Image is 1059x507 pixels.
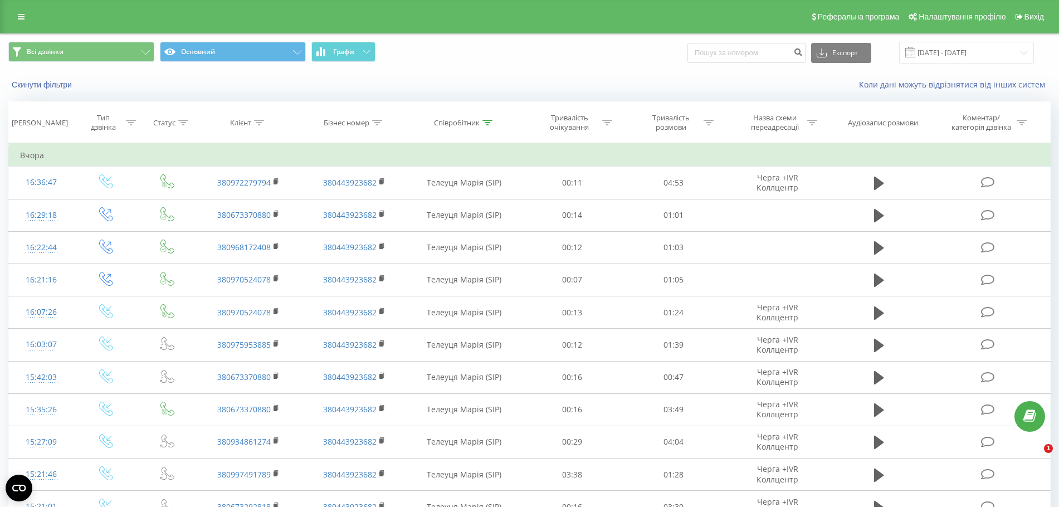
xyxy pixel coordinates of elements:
[217,404,271,415] a: 380673370880
[20,204,62,226] div: 16:29:18
[20,464,62,485] div: 15:21:46
[84,113,123,132] div: Тип дзвінка
[12,118,68,128] div: [PERSON_NAME]
[521,199,623,231] td: 00:14
[623,199,725,231] td: 01:01
[27,47,64,56] span: Всі дзвінки
[407,264,521,296] td: Телеуця Марія (SIP)
[217,339,271,350] a: 380975953885
[407,393,521,426] td: Телеуця Марія (SIP)
[521,426,623,458] td: 00:29
[20,334,62,355] div: 16:03:07
[323,209,377,220] a: 380443923682
[725,329,831,361] td: Черга +IVR Коллцентр
[407,296,521,329] td: Телеуця Марія (SIP)
[1044,444,1053,453] span: 1
[407,231,521,264] td: Телеуця Марія (SIP)
[811,43,871,63] button: Експорт
[623,231,725,264] td: 01:03
[323,372,377,382] a: 380443923682
[623,361,725,393] td: 00:47
[521,167,623,199] td: 00:11
[745,113,804,132] div: Назва схеми переадресації
[217,242,271,252] a: 380968172408
[217,436,271,447] a: 380934861274
[160,42,306,62] button: Основний
[725,459,831,491] td: Черга +IVR Коллцентр
[407,167,521,199] td: Телеуця Марія (SIP)
[623,167,725,199] td: 04:53
[725,167,831,199] td: Черга +IVR Коллцентр
[623,296,725,329] td: 01:24
[20,301,62,323] div: 16:07:26
[20,399,62,421] div: 15:35:26
[324,118,369,128] div: Бізнес номер
[859,79,1051,90] a: Коли дані можуть відрізнятися вiд інших систем
[1024,12,1044,21] span: Вихід
[323,177,377,188] a: 380443923682
[949,113,1014,132] div: Коментар/категорія дзвінка
[725,393,831,426] td: Черга +IVR Коллцентр
[623,459,725,491] td: 01:28
[407,361,521,393] td: Телеуця Марія (SIP)
[623,329,725,361] td: 01:39
[725,361,831,393] td: Черга +IVR Коллцентр
[8,80,77,90] button: Скинути фільтри
[217,469,271,480] a: 380997491789
[434,118,480,128] div: Співробітник
[623,264,725,296] td: 01:05
[725,426,831,458] td: Черга +IVR Коллцентр
[230,118,251,128] div: Клієнт
[323,242,377,252] a: 380443923682
[323,436,377,447] a: 380443923682
[20,269,62,291] div: 16:21:16
[521,264,623,296] td: 00:07
[687,43,806,63] input: Пошук за номером
[217,307,271,318] a: 380970524078
[521,329,623,361] td: 00:12
[521,296,623,329] td: 00:13
[20,237,62,259] div: 16:22:44
[919,12,1006,21] span: Налаштування профілю
[848,118,918,128] div: Аудіозапис розмови
[333,48,355,56] span: Графік
[323,339,377,350] a: 380443923682
[20,431,62,453] div: 15:27:09
[323,469,377,480] a: 380443923682
[217,209,271,220] a: 380673370880
[1021,444,1048,471] iframe: Intercom live chat
[217,177,271,188] a: 380972279794
[20,367,62,388] div: 15:42:03
[407,329,521,361] td: Телеуця Марія (SIP)
[641,113,701,132] div: Тривалість розмови
[521,393,623,426] td: 00:16
[623,426,725,458] td: 04:04
[20,172,62,193] div: 16:36:47
[311,42,375,62] button: Графік
[323,404,377,415] a: 380443923682
[6,475,32,501] button: Open CMP widget
[623,393,725,426] td: 03:49
[521,459,623,491] td: 03:38
[521,231,623,264] td: 00:12
[153,118,175,128] div: Статус
[8,42,154,62] button: Всі дзвінки
[818,12,900,21] span: Реферальна програма
[323,274,377,285] a: 380443923682
[217,372,271,382] a: 380673370880
[323,307,377,318] a: 380443923682
[540,113,599,132] div: Тривалість очікування
[407,426,521,458] td: Телеуця Марія (SIP)
[407,459,521,491] td: Телеуця Марія (SIP)
[725,296,831,329] td: Черга +IVR Коллцентр
[217,274,271,285] a: 380970524078
[9,144,1051,167] td: Вчора
[521,361,623,393] td: 00:16
[407,199,521,231] td: Телеуця Марія (SIP)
